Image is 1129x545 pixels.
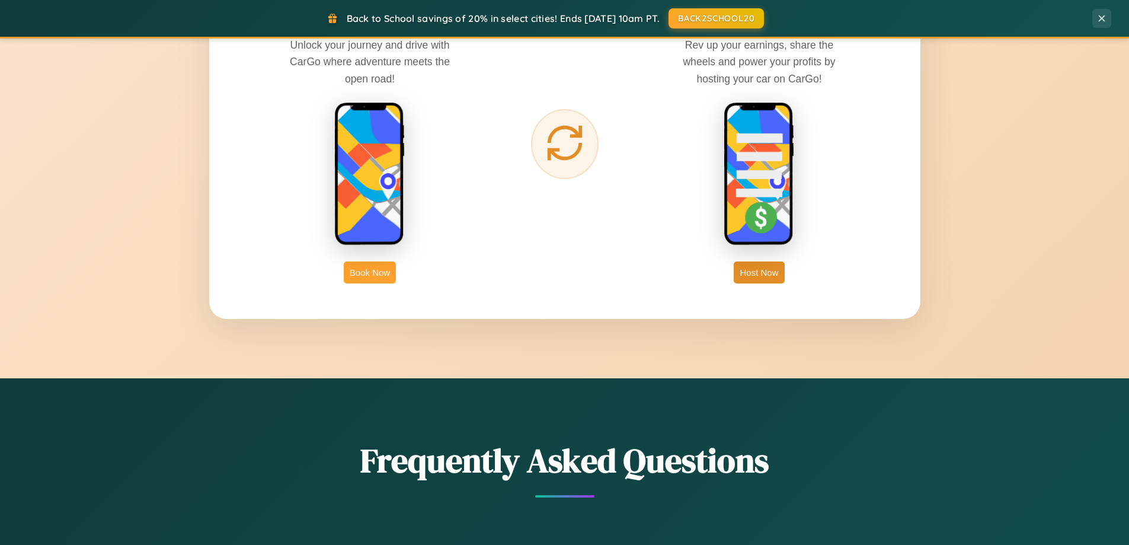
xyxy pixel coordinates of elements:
p: Unlock your journey and drive with CarGo where adventure meets the open road! [281,37,459,87]
span: Back to School savings of 20% in select cities! Ends [DATE] 10am PT. [347,12,660,24]
h2: Frequently Asked Questions [209,438,920,483]
button: BACK2SCHOOL20 [669,8,764,28]
p: Rev up your earnings, share the wheels and power your profits by hosting your car on CarGo! [670,37,848,87]
img: host phone [724,102,795,247]
button: Host Now [734,262,784,283]
button: Book Now [344,262,396,283]
img: rent phone [334,102,405,247]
